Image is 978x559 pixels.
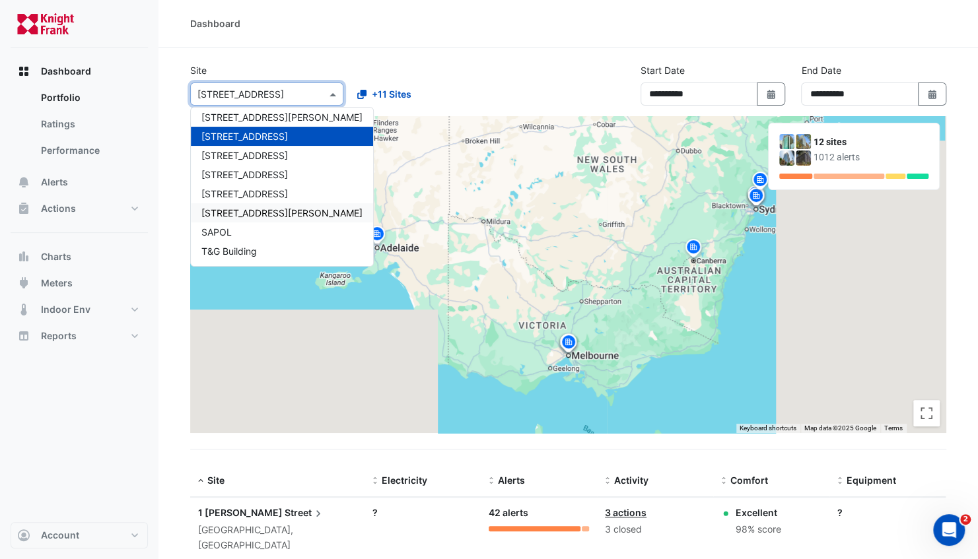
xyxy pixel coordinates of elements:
span: 2 [960,514,971,525]
span: Indoor Env [41,303,90,316]
span: +11 Sites [372,87,411,101]
div: 12 sites [814,135,928,149]
app-icon: Meters [17,277,30,290]
img: site-pin.svg [557,333,578,356]
img: site-pin.svg [750,170,771,193]
button: Indoor Env [11,296,148,323]
img: 20 Martin Place [796,134,811,149]
span: Charts [41,250,71,263]
span: 1 [PERSON_NAME] [198,507,283,518]
span: Comfort [730,475,768,486]
app-icon: Actions [17,202,30,215]
div: ? [837,506,938,519]
span: [STREET_ADDRESS] [201,131,288,142]
div: 3 closed [605,522,705,537]
a: Open this area in Google Maps (opens a new window) [193,416,237,433]
app-icon: Alerts [17,176,30,189]
app-icon: Indoor Env [17,303,30,316]
fa-icon: Select Date [765,88,777,100]
img: T&G Building [796,150,811,166]
span: Site [207,475,225,486]
app-icon: Reports [17,329,30,343]
img: site-pin.svg [683,238,704,261]
img: 100 Arthur Street [779,134,794,149]
span: [STREET_ADDRESS][PERSON_NAME] [201,207,363,218]
img: 44 Market Street [779,150,794,166]
label: Start Date [641,63,685,77]
img: site-pin.svg [746,186,767,209]
span: Account [41,529,79,542]
button: Keyboard shortcuts [740,424,796,433]
button: Charts [11,244,148,270]
span: Actions [41,202,76,215]
span: Meters [41,277,73,290]
span: Map data ©2025 Google [804,424,876,432]
button: Alerts [11,169,148,195]
img: site-pin.svg [745,184,766,207]
button: Meters [11,270,148,296]
span: Reports [41,329,77,343]
span: Alerts [41,176,68,189]
span: T&G Building [201,246,257,257]
img: site-pin.svg [558,332,579,355]
div: [GEOGRAPHIC_DATA], [GEOGRAPHIC_DATA] [198,523,357,553]
span: [STREET_ADDRESS] [201,188,288,199]
ng-dropdown-panel: Options list [190,107,374,267]
label: Site [190,63,207,77]
img: site-pin.svg [558,333,579,356]
span: Street [285,506,325,520]
div: 1012 alerts [814,150,928,164]
div: Dashboard [190,16,240,30]
button: Toggle fullscreen view [913,400,940,426]
a: Performance [30,137,148,164]
a: 3 actions [605,507,646,518]
a: Ratings [30,111,148,137]
div: Excellent [736,506,781,519]
span: [STREET_ADDRESS] [201,150,288,161]
img: site-pin.svg [367,224,388,247]
span: Electricity [382,475,427,486]
div: 42 alerts [489,506,589,521]
a: Terms (opens in new tab) [884,424,903,432]
button: Dashboard [11,58,148,84]
span: SAPOL [201,226,232,238]
span: Equipment [847,475,896,486]
button: +11 Sites [349,82,420,106]
label: End Date [801,63,841,77]
button: Account [11,522,148,548]
button: Actions [11,195,148,222]
span: Dashboard [41,65,91,78]
img: Company Logo [16,11,75,37]
div: Dashboard [11,84,148,169]
span: Activity [614,475,648,486]
span: Alerts [498,475,525,486]
span: [STREET_ADDRESS] [201,169,288,180]
div: ? [372,506,473,519]
iframe: Intercom live chat [933,514,965,546]
div: 98% score [736,522,781,537]
img: Google [193,416,237,433]
fa-icon: Select Date [926,88,938,100]
button: Reports [11,323,148,349]
app-icon: Charts [17,250,30,263]
app-icon: Dashboard [17,65,30,78]
span: [STREET_ADDRESS][PERSON_NAME] [201,112,363,123]
a: Portfolio [30,84,148,111]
